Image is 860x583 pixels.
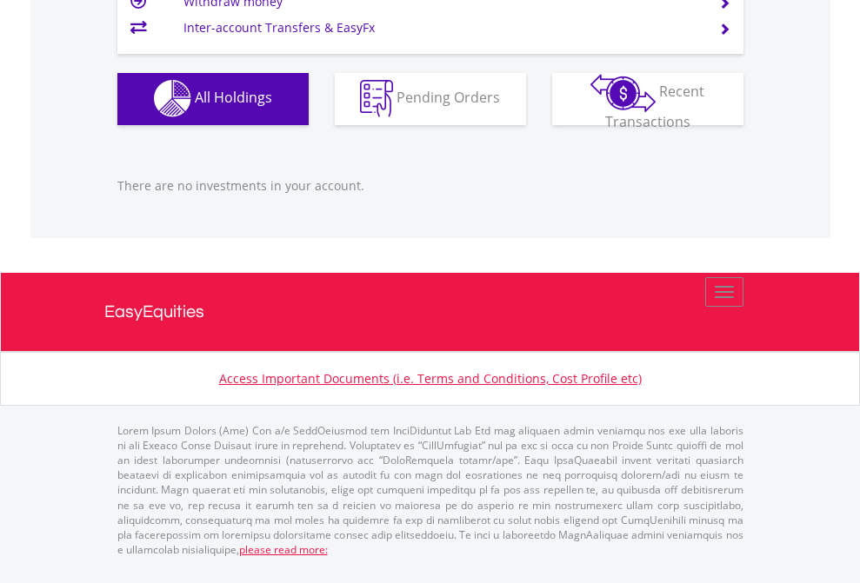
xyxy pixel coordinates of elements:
a: please read more: [239,542,328,557]
a: Access Important Documents (i.e. Terms and Conditions, Cost Profile etc) [219,370,642,387]
img: pending_instructions-wht.png [360,80,393,117]
span: Recent Transactions [605,82,705,131]
button: Pending Orders [335,73,526,125]
span: Pending Orders [397,88,500,107]
img: transactions-zar-wht.png [590,74,656,112]
p: Lorem Ipsum Dolors (Ame) Con a/e SeddOeiusmod tem InciDiduntut Lab Etd mag aliquaen admin veniamq... [117,423,743,557]
p: There are no investments in your account. [117,177,743,195]
a: EasyEquities [104,273,757,351]
button: All Holdings [117,73,309,125]
span: All Holdings [195,88,272,107]
img: holdings-wht.png [154,80,191,117]
td: Inter-account Transfers & EasyFx [183,15,697,41]
button: Recent Transactions [552,73,743,125]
